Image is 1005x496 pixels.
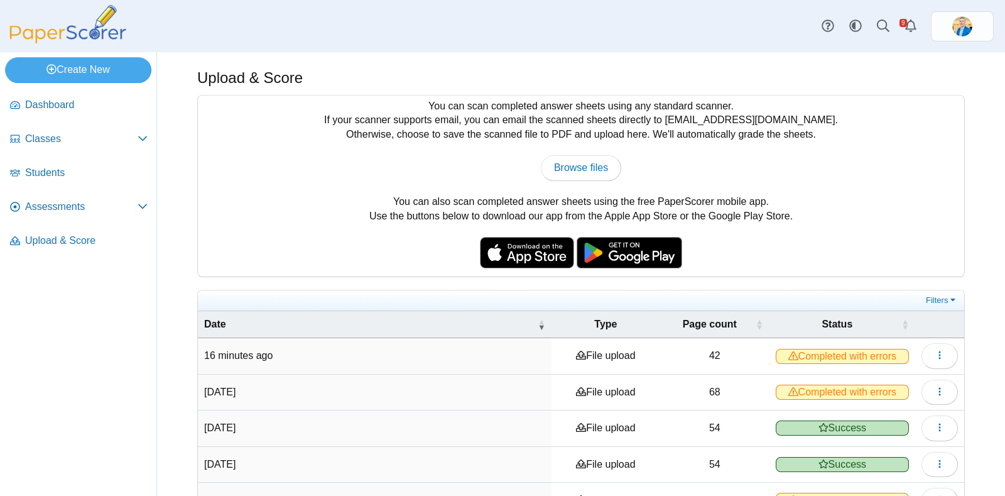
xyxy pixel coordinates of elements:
td: File upload [551,447,660,483]
span: Assessments [25,200,138,214]
span: Page count [666,317,753,331]
a: Filters [923,294,961,307]
span: Travis McFarland [952,16,972,36]
a: Create New [5,57,151,82]
a: ps.jrF02AmRZeRNgPWo [931,11,994,41]
a: Browse files [541,155,621,180]
td: File upload [551,338,660,374]
a: Students [5,158,153,189]
span: Date [204,317,535,331]
img: ps.jrF02AmRZeRNgPWo [952,16,972,36]
a: PaperScorer [5,35,131,45]
span: Type [558,317,654,331]
h1: Upload & Score [197,67,303,89]
td: 54 [660,411,769,446]
td: 68 [660,375,769,411]
img: google-play-badge.png [577,237,682,268]
span: Classes [25,132,138,146]
time: Oct 3, 2025 at 7:29 AM [204,422,236,433]
span: Success [776,421,909,436]
span: Browse files [554,162,608,173]
span: Upload & Score [25,234,148,248]
span: Success [776,457,909,472]
span: Completed with errors [776,349,909,364]
time: Oct 15, 2025 at 10:39 AM [204,350,273,361]
span: Dashboard [25,98,148,112]
td: 54 [660,447,769,483]
span: Date : Activate to remove sorting [538,318,545,331]
time: Oct 3, 2025 at 7:29 AM [204,459,236,470]
time: Oct 3, 2025 at 7:29 AM [204,387,236,397]
div: You can scan completed answer sheets using any standard scanner. If your scanner supports email, ... [198,96,964,277]
span: Page count : Activate to sort [756,318,763,331]
span: Status : Activate to sort [901,318,909,331]
td: File upload [551,411,660,446]
span: Status [776,317,899,331]
img: PaperScorer [5,5,131,43]
span: Students [25,166,148,180]
img: apple-store-badge.svg [480,237,574,268]
a: Assessments [5,192,153,223]
a: Upload & Score [5,226,153,256]
a: Dashboard [5,91,153,121]
span: Completed with errors [776,385,909,400]
td: 42 [660,338,769,374]
td: File upload [551,375,660,411]
a: Alerts [897,13,925,40]
a: Classes [5,124,153,155]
